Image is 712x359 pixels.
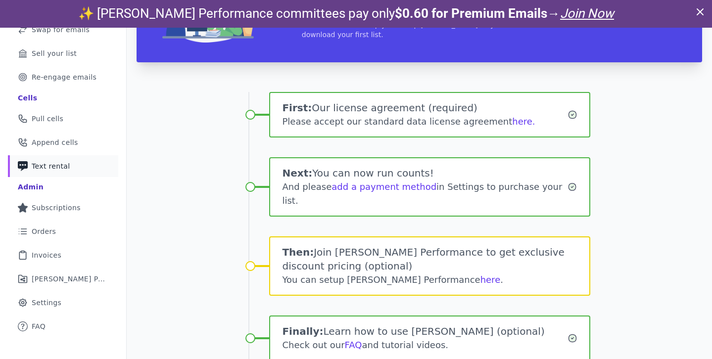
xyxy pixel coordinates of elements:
div: Admin [18,182,44,192]
span: Pull cells [32,114,63,124]
div: And please in Settings to purchase your list. [282,180,568,208]
span: Sell your list [32,48,77,58]
a: Sell your list [8,43,118,64]
a: here [480,274,501,285]
h1: Our license agreement (required) [282,101,567,115]
a: [PERSON_NAME] Performance [8,268,118,290]
h1: Learn how to use [PERSON_NAME] (optional) [282,324,567,338]
span: Finally: [282,325,323,337]
a: Text rental [8,155,118,177]
span: Invoices [32,250,61,260]
div: You can setup [PERSON_NAME] Performance . [282,273,577,287]
span: Subscriptions [32,203,81,213]
h1: You can now run counts! [282,166,568,180]
a: FAQ [345,340,362,350]
a: Append cells [8,132,118,153]
span: Append cells [32,137,78,147]
span: Next: [282,167,312,179]
span: [PERSON_NAME] Performance [32,274,106,284]
a: add a payment method [332,181,436,192]
span: Re-engage emails [32,72,96,82]
span: Swap for emails [32,25,90,35]
h1: Join [PERSON_NAME] Performance to get exclusive discount pricing (optional) [282,245,577,273]
a: Re-engage emails [8,66,118,88]
a: Orders [8,221,118,242]
span: Settings [32,298,61,308]
span: Text rental [32,161,70,171]
div: Check out our and tutorial videos. [282,338,567,352]
a: Invoices [8,244,118,266]
a: Pull cells [8,108,118,130]
span: FAQ [32,321,46,331]
span: Orders [32,226,56,236]
a: FAQ [8,315,118,337]
div: Cells [18,93,37,103]
a: Swap for emails [8,19,118,41]
div: Please accept our standard data license agreement [282,115,567,129]
p: This checklist will help you set-up [PERSON_NAME] so you can download your first list. [302,20,537,40]
a: Settings [8,292,118,314]
a: Subscriptions [8,197,118,219]
span: Then: [282,246,314,258]
span: First: [282,102,312,114]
